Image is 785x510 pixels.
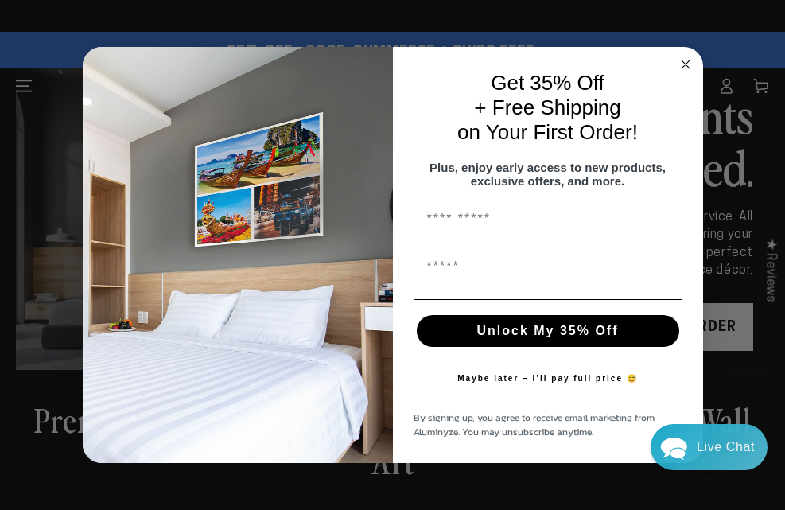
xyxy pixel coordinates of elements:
img: 728e4f65-7e6c-44e2-b7d1-0292a396982f.jpeg [83,47,393,464]
span: By signing up, you agree to receive email marketing from Aluminyze. You may unsubscribe anytime. [414,411,655,439]
img: underline [414,299,682,300]
button: Maybe later – I’ll pay full price 😅 [449,363,646,395]
span: Get 35% Off [491,71,604,95]
span: Plus, enjoy early access to new products, exclusive offers, and more. [429,161,666,188]
button: Close dialog [676,55,695,74]
span: on Your First Order! [457,120,638,144]
span: + Free Shipping [474,95,620,119]
button: Unlock My 35% Off [417,315,679,347]
div: Chat widget toggle [651,424,768,470]
div: Contact Us Directly [697,424,755,470]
